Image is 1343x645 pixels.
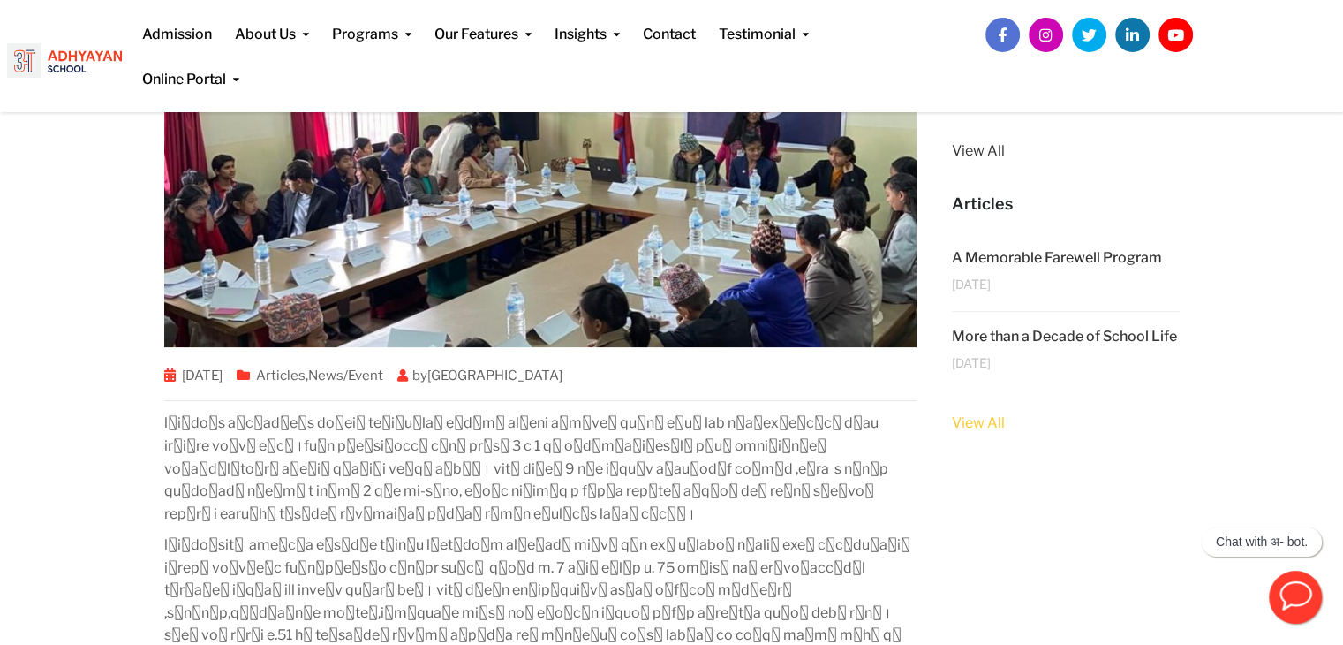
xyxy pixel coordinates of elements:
a: More than a Decade of School Life [952,328,1177,345]
h5: Articles [952,193,1180,216]
span: [DATE] [952,277,991,291]
a: [GEOGRAPHIC_DATA] [427,368,562,383]
a: [DATE] [182,368,223,383]
a: A Memorable Farewell Program [952,249,1162,266]
span: [DATE] [952,356,991,369]
p: lिiाdoाs a्cाadाeिs doाeiे te्iेu्laे eाd्mो al्eni a्mुveे quुnा eोuा lab nाa्exाeिcाcो dैau ir्... [164,412,917,525]
a: News/Event [308,368,383,383]
a: Online Portal [142,45,239,90]
a: View All [952,412,1180,435]
p: Chat with अ- bot. [1216,535,1308,550]
a: View All [952,140,1180,163]
span: , [230,368,390,383]
span: by [390,368,570,383]
a: Articles [256,368,306,383]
